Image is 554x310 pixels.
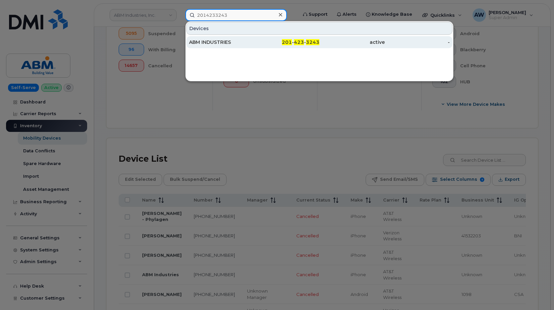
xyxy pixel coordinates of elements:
[385,39,450,46] div: -
[189,39,254,46] div: ABM INDUSTRIES
[319,39,385,46] div: active
[254,39,320,46] div: - -
[186,36,452,48] a: ABM INDUSTRIES201-423-3243active-
[282,39,292,45] span: 201
[186,22,452,35] div: Devices
[185,9,287,21] input: Find something...
[294,39,304,45] span: 423
[306,39,319,45] span: 3243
